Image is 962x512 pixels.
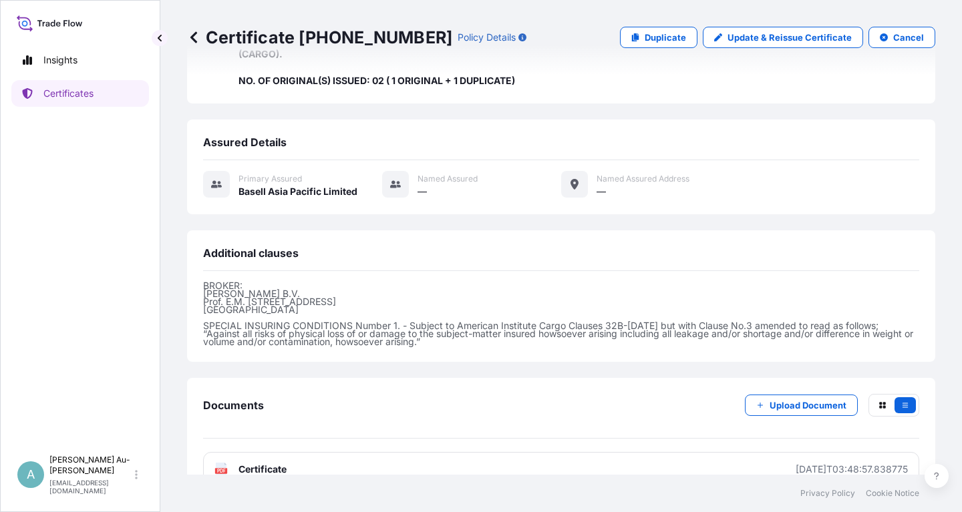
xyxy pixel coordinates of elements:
[893,31,924,44] p: Cancel
[11,80,149,107] a: Certificates
[203,452,919,487] a: PDFCertificate[DATE]T03:48:57.838775
[703,27,863,48] a: Update & Reissue Certificate
[868,27,935,48] button: Cancel
[418,174,478,184] span: Named Assured
[217,469,226,473] text: PDF
[866,488,919,499] a: Cookie Notice
[597,174,689,184] span: Named Assured Address
[43,53,77,67] p: Insights
[49,455,132,476] p: [PERSON_NAME] Au-[PERSON_NAME]
[796,463,908,476] div: [DATE]T03:48:57.838775
[620,27,697,48] a: Duplicate
[187,27,452,48] p: Certificate [PHONE_NUMBER]
[203,246,299,260] span: Additional clauses
[597,185,606,198] span: —
[770,399,846,412] p: Upload Document
[800,488,855,499] a: Privacy Policy
[43,87,94,100] p: Certificates
[458,31,516,44] p: Policy Details
[238,185,357,198] span: Basell Asia Pacific Limited
[238,463,287,476] span: Certificate
[745,395,858,416] button: Upload Document
[203,136,287,149] span: Assured Details
[49,479,132,495] p: [EMAIL_ADDRESS][DOMAIN_NAME]
[203,399,264,412] span: Documents
[418,185,427,198] span: —
[11,47,149,73] a: Insights
[728,31,852,44] p: Update & Reissue Certificate
[27,468,35,481] span: A
[203,282,919,346] p: BROKER: [PERSON_NAME] B.V. Prof. E.M. [STREET_ADDRESS] [GEOGRAPHIC_DATA] SPECIAL INSURING CONDITI...
[238,174,302,184] span: Primary assured
[645,31,686,44] p: Duplicate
